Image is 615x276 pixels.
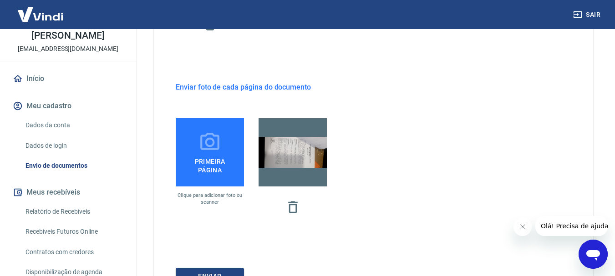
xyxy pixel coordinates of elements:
[579,240,608,269] iframe: Botão para abrir a janela de mensagens
[22,136,125,155] a: Dados de login
[22,116,125,135] a: Dados da conta
[22,243,125,261] a: Contratos com credores
[259,137,327,168] img: Imagem anexada
[535,216,608,236] iframe: Mensagem da empresa
[513,218,532,236] iframe: Fechar mensagem
[22,156,125,175] a: Envio de documentos
[176,81,311,93] h6: Enviar foto de cada página do documento
[11,69,125,89] a: Início
[179,154,240,174] span: Primeira página
[11,182,125,202] button: Meus recebíveis
[176,118,244,186] label: Primeira página
[18,44,118,54] p: [EMAIL_ADDRESS][DOMAIN_NAME]
[5,6,76,14] span: Olá! Precisa de ajuda?
[31,31,104,40] p: [PERSON_NAME]
[22,222,125,241] a: Recebíveis Futuros Online
[571,6,604,23] button: Sair
[22,202,125,221] a: Relatório de Recebíveis
[11,96,125,116] button: Meu cadastro
[176,192,244,206] p: Clique para adicionar foto ou scanner
[11,0,70,28] img: Vindi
